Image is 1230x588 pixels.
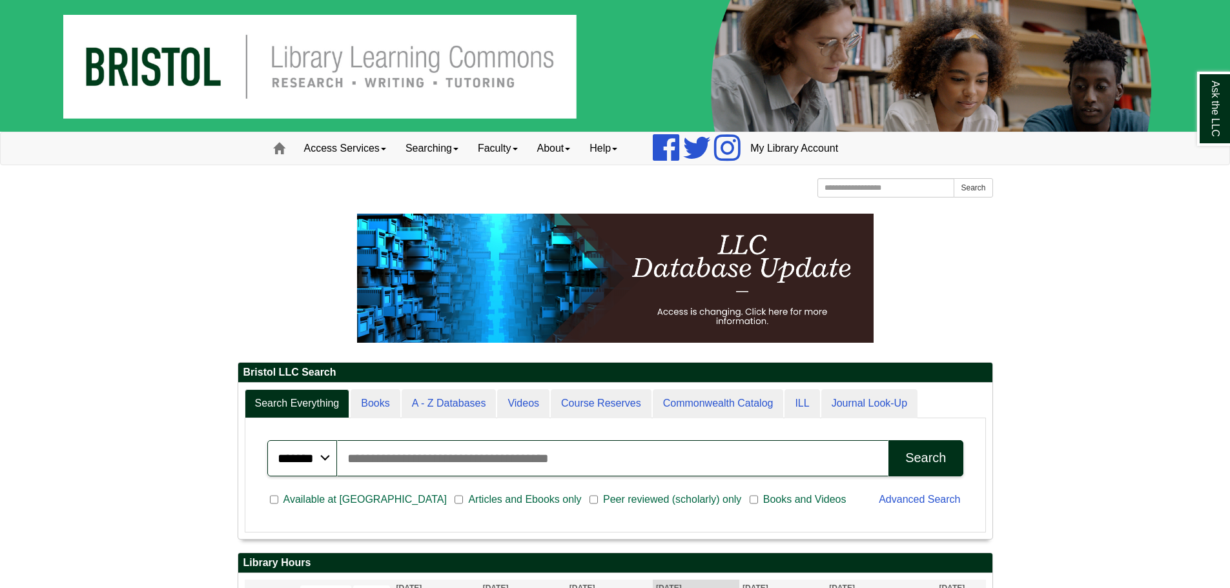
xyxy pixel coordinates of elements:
[528,132,580,165] a: About
[653,389,784,418] a: Commonwealth Catalog
[758,492,852,507] span: Books and Videos
[750,494,758,505] input: Books and Videos
[455,494,463,505] input: Articles and Ebooks only
[497,389,549,418] a: Videos
[238,363,992,383] h2: Bristol LLC Search
[598,492,746,507] span: Peer reviewed (scholarly) only
[468,132,528,165] a: Faculty
[821,389,917,418] a: Journal Look-Up
[784,389,819,418] a: ILL
[580,132,627,165] a: Help
[294,132,396,165] a: Access Services
[879,494,960,505] a: Advanced Search
[741,132,848,165] a: My Library Account
[954,178,992,198] button: Search
[270,494,278,505] input: Available at [GEOGRAPHIC_DATA]
[351,389,400,418] a: Books
[463,492,586,507] span: Articles and Ebooks only
[888,440,963,476] button: Search
[905,451,946,465] div: Search
[238,553,992,573] h2: Library Hours
[402,389,497,418] a: A - Z Databases
[278,492,452,507] span: Available at [GEOGRAPHIC_DATA]
[245,389,350,418] a: Search Everything
[357,214,874,343] img: HTML tutorial
[589,494,598,505] input: Peer reviewed (scholarly) only
[396,132,468,165] a: Searching
[551,389,651,418] a: Course Reserves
